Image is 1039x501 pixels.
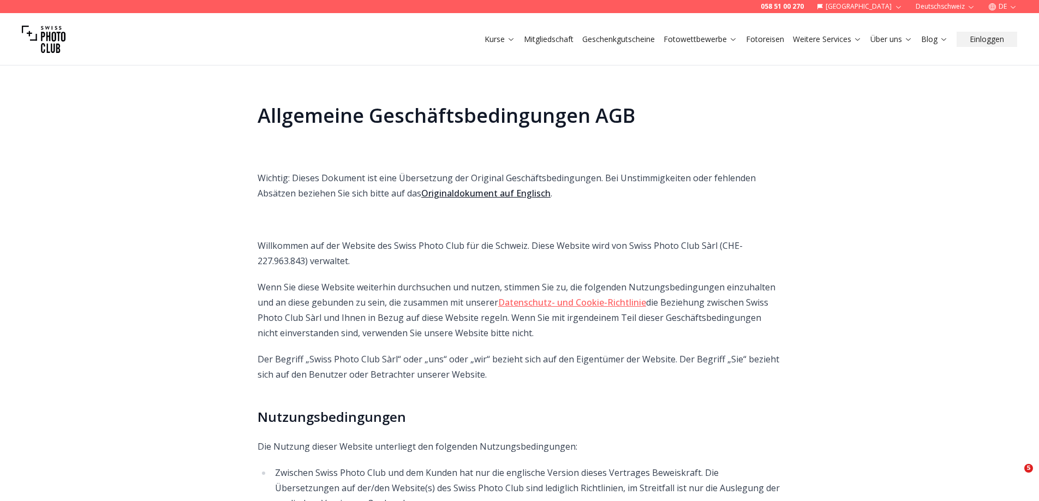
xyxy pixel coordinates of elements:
button: Mitgliedschaft [519,32,578,47]
p: Willkommen auf der Website des Swiss Photo Club für die Schweiz. Diese Website wird von Swiss Pho... [258,238,781,269]
a: Weitere Services [793,34,862,45]
p: Die Nutzung dieser Website unterliegt den folgenden Nutzungsbedingungen: [258,439,781,454]
button: Weitere Services [789,32,866,47]
iframe: Intercom live chat [1002,464,1028,490]
button: Kurse [480,32,519,47]
a: Kurse [485,34,515,45]
a: Datenschutz- und Cookie-Richtlinie [498,296,646,308]
button: Einloggen [957,32,1017,47]
a: Originaldokument auf Englisch [421,187,551,199]
button: Geschenkgutscheine [578,32,659,47]
p: Der Begriff „Swiss Photo Club Sàrl“ oder „uns“ oder „wir“ bezieht sich auf den Eigentümer der Web... [258,351,781,382]
p: Wenn Sie diese Website weiterhin durchsuchen und nutzen, stimmen Sie zu, die folgenden Nutzungsbe... [258,279,781,341]
a: Blog [921,34,948,45]
a: Fotoreisen [746,34,784,45]
h2: Nutzungsbedingungen [258,408,781,426]
button: Über uns [866,32,917,47]
button: Fotoreisen [742,32,789,47]
button: Blog [917,32,952,47]
p: Wichtig: Dieses Dokument ist eine Übersetzung der Original Geschäftsbedingungen. Bei Unstimmigkei... [258,170,781,201]
a: 058 51 00 270 [761,2,804,11]
a: Fotowettbewerbe [664,34,737,45]
a: Geschenkgutscheine [582,34,655,45]
button: Fotowettbewerbe [659,32,742,47]
a: Über uns [870,34,912,45]
span: 5 [1024,464,1033,473]
a: Mitgliedschaft [524,34,574,45]
img: Swiss photo club [22,17,65,61]
span: Allgemeine Geschäftsbedingungen AGB [258,102,635,129]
